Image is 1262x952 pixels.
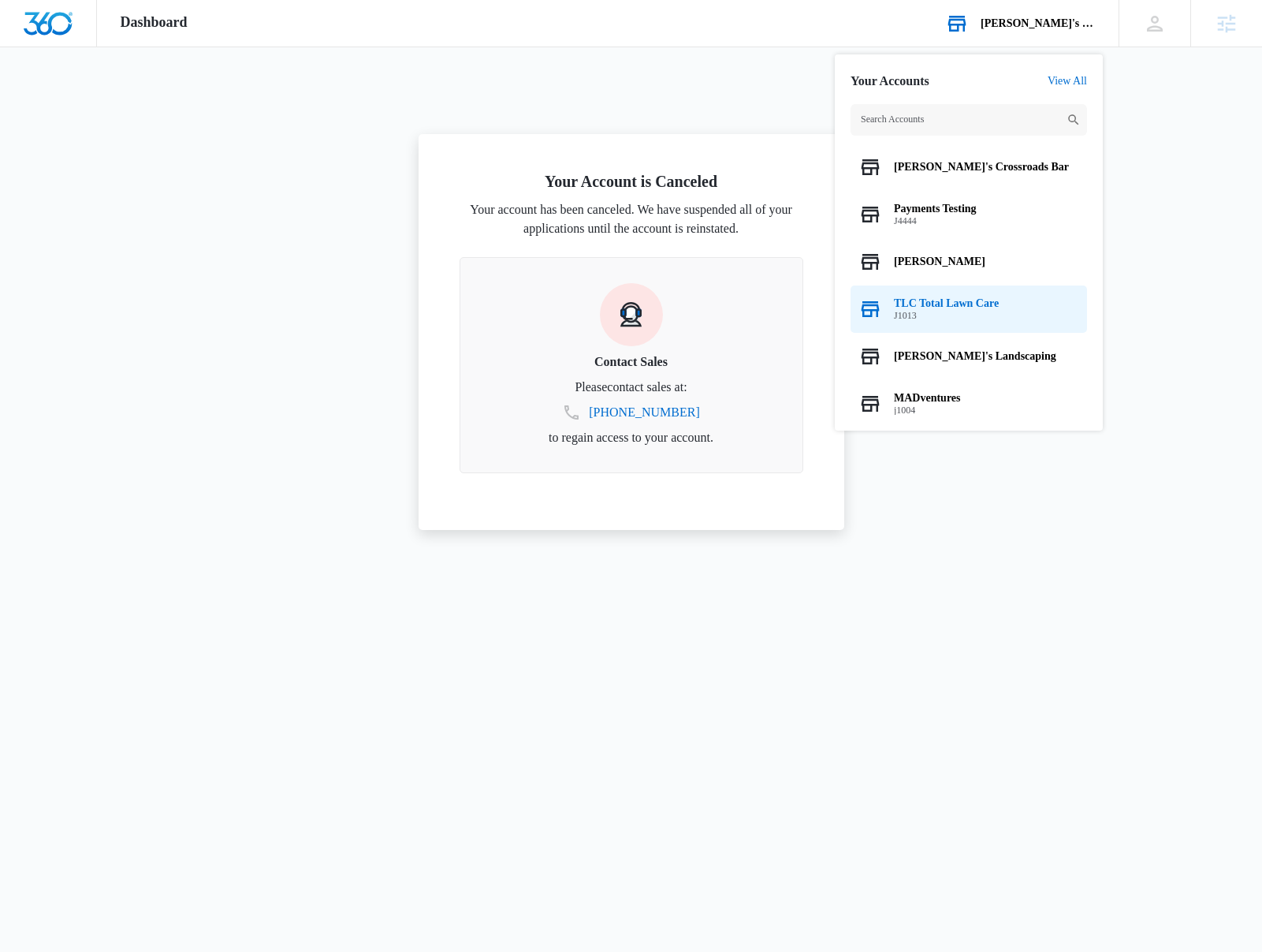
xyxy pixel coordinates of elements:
[1048,75,1087,88] a: View All
[894,310,999,321] span: J1013
[851,333,1087,380] button: [PERSON_NAME]'s Landscaping
[479,378,784,447] p: Please contact sales at: to regain access to your account.
[894,350,1056,363] span: [PERSON_NAME]'s Landscaping
[460,200,803,238] p: Your account has been canceled. We have suspended all of your applications until the account is r...
[851,286,1087,333] button: TLC Total Lawn CareJ1013
[894,392,961,405] span: MADventures
[894,215,977,226] span: J4444
[121,14,188,31] span: Dashboard
[851,73,929,88] h2: Your Accounts
[981,17,1096,30] div: account name
[894,297,999,310] span: TLC Total Lawn Care
[851,238,1087,286] button: [PERSON_NAME]
[851,144,1087,191] button: [PERSON_NAME]'s Crossroads Bar
[479,353,784,371] h3: Contact Sales
[851,191,1087,238] button: Payments TestingJ4444
[894,203,977,215] span: Payments Testing
[851,380,1087,427] button: MADventuresj1004
[460,172,803,191] h2: Your Account is Canceled
[851,104,1087,136] input: Search Accounts
[894,405,961,416] span: j1004
[894,256,985,268] span: [PERSON_NAME]
[589,403,699,422] a: [PHONE_NUMBER]
[894,161,1069,174] span: [PERSON_NAME]'s Crossroads Bar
